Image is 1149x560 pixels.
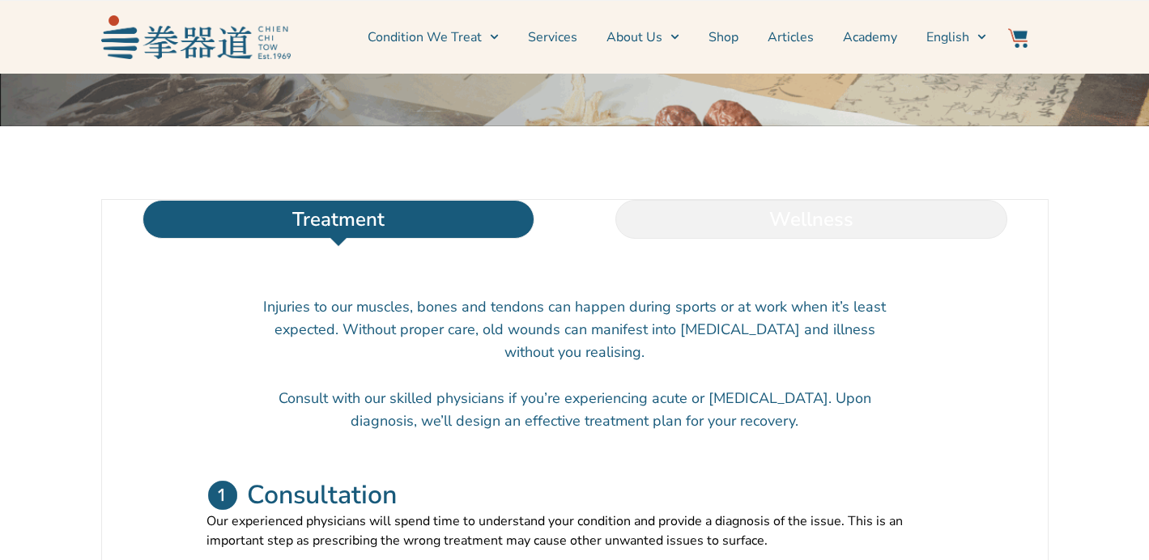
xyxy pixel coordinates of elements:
h2: Consultation [247,479,397,511]
p: Injuries to our muscles, bones and tendons can happen during sports or at work when it’s least ex... [263,295,887,363]
nav: Menu [299,17,987,57]
img: Website Icon-03 [1008,28,1028,48]
a: Services [528,17,577,57]
a: Shop [709,17,738,57]
a: Articles [768,17,814,57]
p: Consult with our skilled physicians if you’re experiencing acute or [MEDICAL_DATA]. Upon diagnosi... [263,387,887,432]
a: Condition We Treat [368,17,499,57]
a: About Us [606,17,679,57]
a: Academy [843,17,897,57]
a: English [926,17,986,57]
p: Our experienced physicians will spend time to understand your condition and provide a diagnosis o... [206,511,943,550]
span: English [926,28,969,47]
